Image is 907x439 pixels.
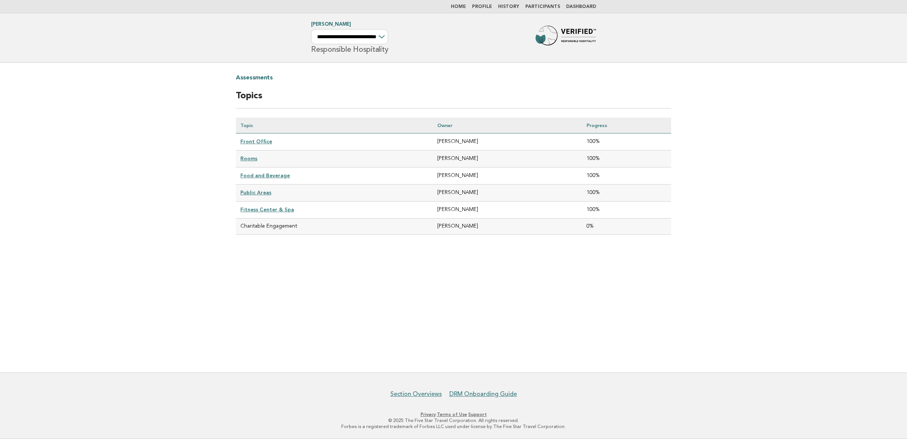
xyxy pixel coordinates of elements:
[240,172,290,178] a: Food and Beverage
[236,72,273,84] a: Assessments
[311,22,388,53] h1: Responsible Hospitality
[582,133,671,150] td: 100%
[222,423,685,430] p: Forbes is a registered trademark of Forbes LLC used under license by The Five Star Travel Corpora...
[433,150,582,167] td: [PERSON_NAME]
[311,22,351,27] a: [PERSON_NAME]
[472,5,492,9] a: Profile
[582,185,671,202] td: 100%
[433,133,582,150] td: [PERSON_NAME]
[236,118,433,133] th: Topic
[498,5,519,9] a: History
[582,202,671,219] td: 100%
[525,5,560,9] a: Participants
[536,26,596,50] img: Forbes Travel Guide
[582,219,671,235] td: 0%
[566,5,596,9] a: Dashboard
[240,155,257,161] a: Rooms
[433,185,582,202] td: [PERSON_NAME]
[451,5,466,9] a: Home
[236,90,671,109] h2: Topics
[240,189,271,195] a: Public Areas
[433,202,582,219] td: [PERSON_NAME]
[390,390,442,398] a: Section Overviews
[582,167,671,184] td: 100%
[421,412,436,417] a: Privacy
[449,390,517,398] a: DRM Onboarding Guide
[240,206,294,213] a: Fitness Center & Spa
[222,411,685,417] p: · ·
[437,412,467,417] a: Terms of Use
[433,118,582,133] th: Owner
[582,150,671,167] td: 100%
[433,167,582,184] td: [PERSON_NAME]
[468,412,487,417] a: Support
[433,219,582,235] td: [PERSON_NAME]
[236,219,433,235] td: Charitable Engagement
[222,417,685,423] p: © 2025 The Five Star Travel Corporation. All rights reserved.
[582,118,671,133] th: Progress
[240,138,272,144] a: Front Office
